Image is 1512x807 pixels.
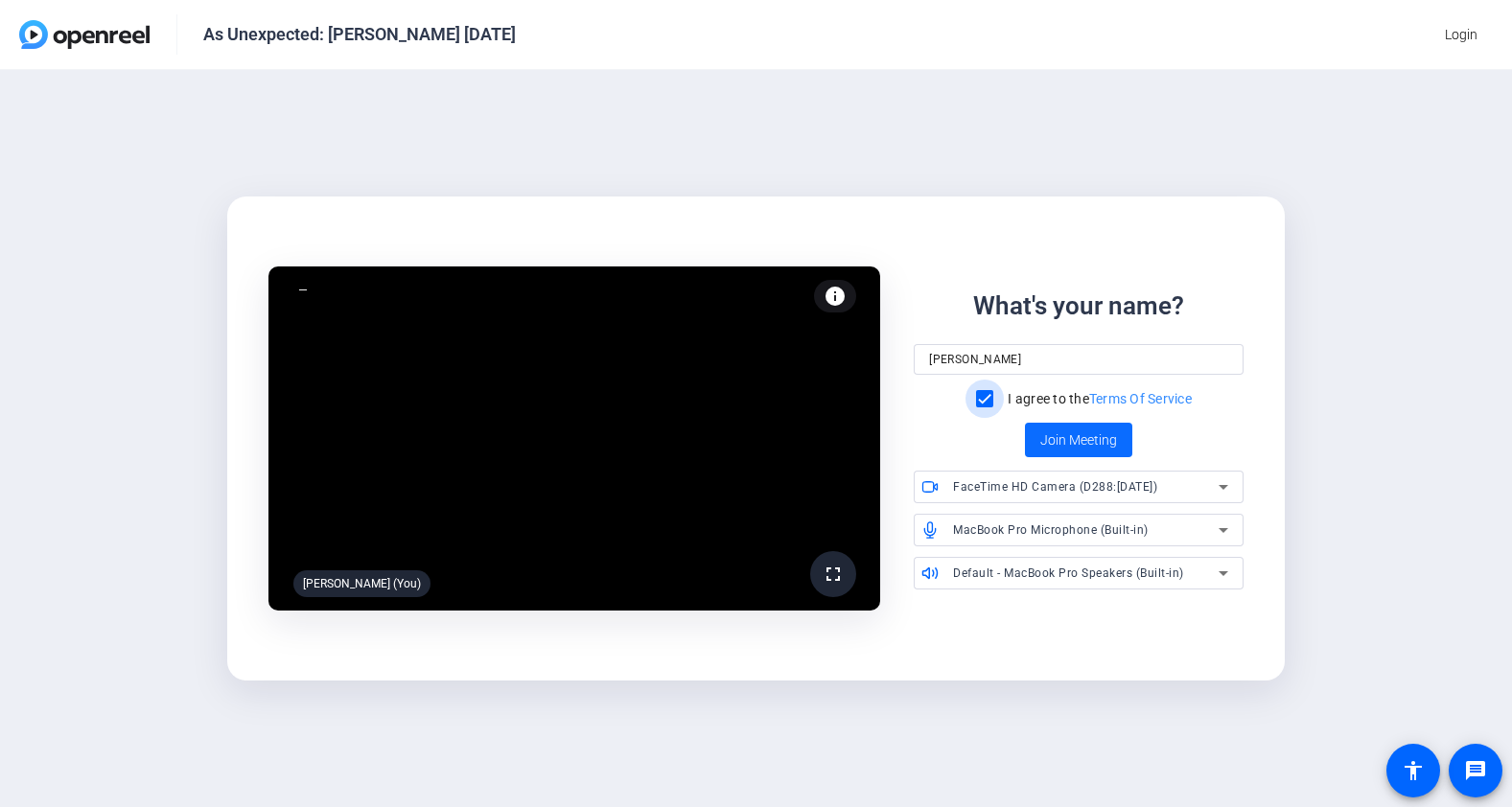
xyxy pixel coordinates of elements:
span: Join Meeting [1040,430,1117,450]
span: MacBook Pro Microphone (Built-in) [953,523,1149,537]
span: FaceTime HD Camera (D288:[DATE]) [953,480,1157,494]
span: Default - MacBook Pro Speakers (Built-in) [953,566,1184,580]
button: Join Meeting [1025,423,1132,457]
a: Terms Of Service [1089,391,1192,406]
mat-icon: info [824,285,847,308]
label: I agree to the [1004,389,1192,408]
span: Login [1445,25,1477,45]
button: Login [1430,17,1493,52]
mat-icon: fullscreen [822,563,845,586]
img: OpenReel logo [19,20,150,49]
mat-icon: message [1464,759,1487,782]
div: [PERSON_NAME] (You) [293,570,430,597]
input: Your name [929,348,1228,371]
mat-icon: accessibility [1402,759,1425,782]
div: As Unexpected: [PERSON_NAME] [DATE] [203,23,516,46]
div: What's your name? [973,288,1184,325]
